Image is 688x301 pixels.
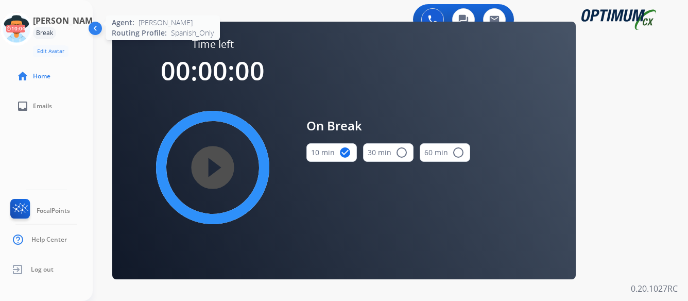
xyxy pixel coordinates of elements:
[31,265,54,274] span: Log out
[112,18,134,28] span: Agent:
[161,53,265,88] span: 00:00:00
[171,28,214,38] span: Spanish_Only
[306,116,470,135] span: On Break
[16,100,29,112] mat-icon: inbox
[306,143,357,162] button: 10 min
[420,143,470,162] button: 60 min
[395,146,408,159] mat-icon: radio_button_unchecked
[31,236,67,244] span: Help Center
[33,45,68,57] button: Edit Avatar
[452,146,465,159] mat-icon: radio_button_unchecked
[33,102,52,110] span: Emails
[33,72,50,80] span: Home
[192,37,234,52] span: Time left
[363,143,414,162] button: 30 min
[16,70,29,82] mat-icon: home
[37,207,70,215] span: FocalPoints
[33,27,56,39] div: Break
[8,199,70,223] a: FocalPoints
[33,14,100,27] h3: [PERSON_NAME]
[139,18,193,28] span: [PERSON_NAME]
[339,146,351,159] mat-icon: check_circle
[631,282,678,295] p: 0.20.1027RC
[207,161,219,174] mat-icon: play_circle_filled
[112,28,167,38] span: Routing Profile:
